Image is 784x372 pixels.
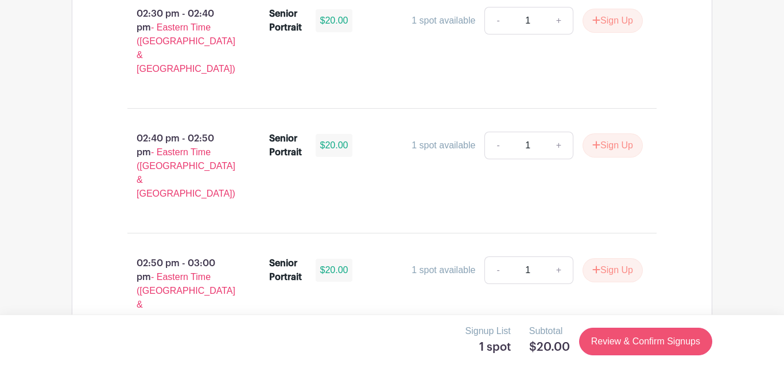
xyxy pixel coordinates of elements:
div: $20.00 [316,134,353,157]
p: 02:30 pm - 02:40 pm [109,2,251,80]
div: 1 spot available [412,139,475,152]
div: 1 spot available [412,14,475,28]
a: + [545,256,573,284]
a: + [545,7,573,34]
a: - [484,256,511,284]
div: Senior Portrait [269,256,302,284]
button: Sign Up [583,9,643,33]
div: $20.00 [316,259,353,282]
h5: $20.00 [529,340,570,354]
span: - Eastern Time ([GEOGRAPHIC_DATA] & [GEOGRAPHIC_DATA]) [137,272,235,323]
button: Sign Up [583,133,643,158]
div: 1 spot available [412,263,475,277]
a: - [484,132,511,159]
span: - Eastern Time ([GEOGRAPHIC_DATA] & [GEOGRAPHIC_DATA]) [137,22,235,74]
div: $20.00 [316,9,353,32]
a: - [484,7,511,34]
button: Sign Up [583,258,643,282]
a: + [545,132,573,159]
p: 02:40 pm - 02:50 pm [109,127,251,205]
a: Review & Confirm Signups [579,328,712,355]
h5: 1 spot [465,340,511,354]
p: 02:50 pm - 03:00 pm [109,252,251,330]
div: Senior Portrait [269,132,302,159]
p: Signup List [465,324,511,338]
p: Subtotal [529,324,570,338]
span: - Eastern Time ([GEOGRAPHIC_DATA] & [GEOGRAPHIC_DATA]) [137,147,235,198]
div: Senior Portrait [269,7,302,34]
